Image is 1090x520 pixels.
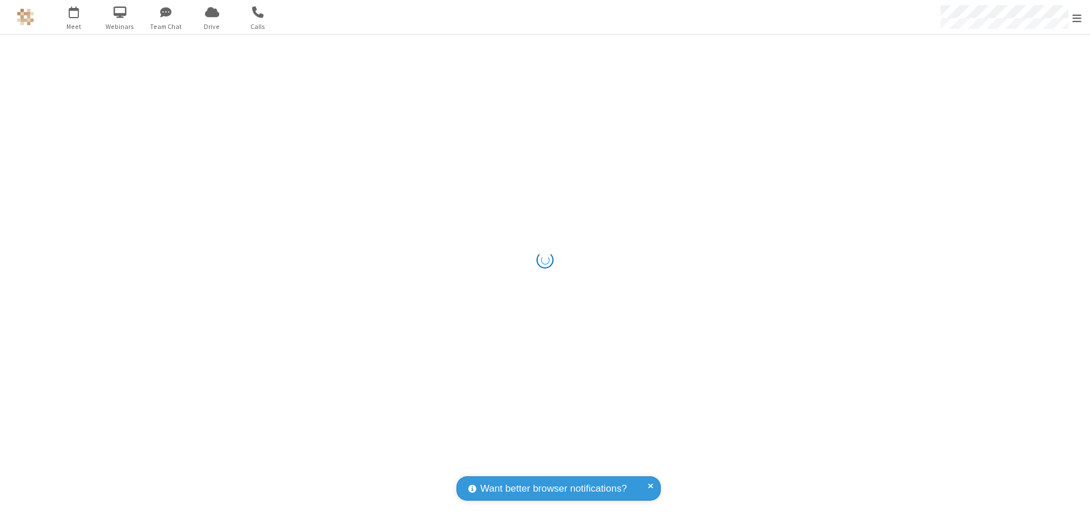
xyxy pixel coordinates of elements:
[99,22,141,32] span: Webinars
[237,22,279,32] span: Calls
[17,9,34,26] img: QA Selenium DO NOT DELETE OR CHANGE
[480,481,627,496] span: Want better browser notifications?
[53,22,95,32] span: Meet
[191,22,233,32] span: Drive
[145,22,187,32] span: Team Chat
